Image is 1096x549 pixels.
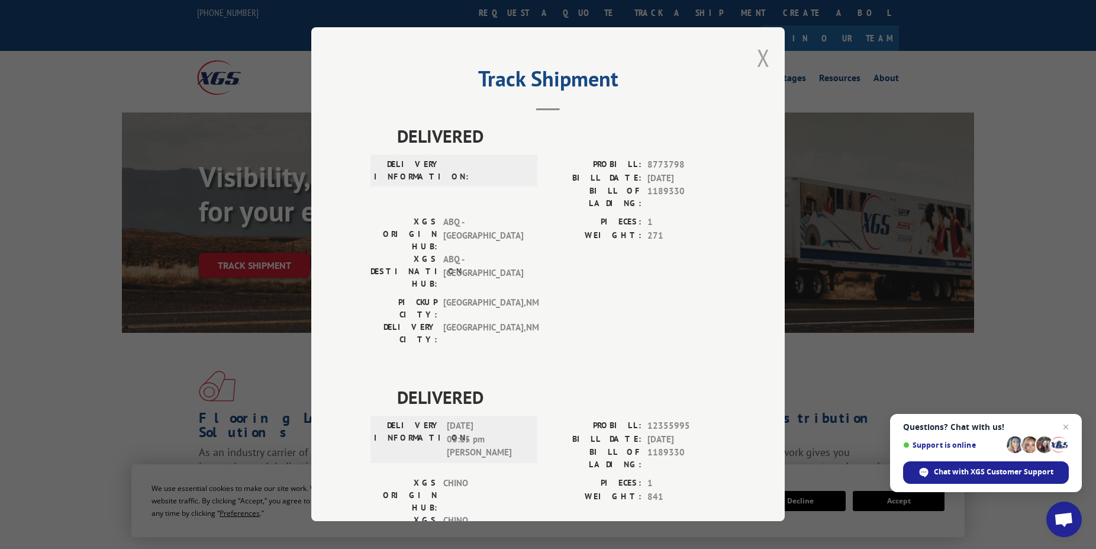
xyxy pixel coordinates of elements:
label: DELIVERY INFORMATION: [374,419,441,460]
label: DELIVERY CITY: [370,321,437,346]
label: BILL DATE: [548,172,642,185]
span: DELIVERED [397,384,726,410]
span: [DATE] 03:15 pm [PERSON_NAME] [447,419,527,460]
label: DELIVERY INFORMATION: [374,158,441,183]
label: PIECES: [548,477,642,490]
label: PIECES: [548,216,642,229]
button: Close modal [757,42,770,73]
span: 1189330 [647,185,726,210]
span: 1 [647,216,726,229]
h2: Track Shipment [370,70,726,93]
span: Support is online [903,441,1002,450]
span: CHINO [443,477,523,514]
span: 1189330 [647,446,726,471]
div: Open chat [1046,502,1082,537]
span: 8773798 [647,158,726,172]
div: Chat with XGS Customer Support [903,461,1069,484]
span: [GEOGRAPHIC_DATA] , NM [443,321,523,346]
label: BILL OF LADING: [548,446,642,471]
span: 12355995 [647,419,726,433]
label: PROBILL: [548,419,642,433]
label: XGS DESTINATION HUB: [370,253,437,290]
span: [GEOGRAPHIC_DATA] , NM [443,296,523,321]
span: 271 [647,229,726,243]
label: BILL OF LADING: [548,185,642,210]
label: XGS ORIGIN HUB: [370,477,437,514]
label: WEIGHT: [548,229,642,243]
span: DELIVERED [397,123,726,149]
span: [DATE] [647,433,726,447]
span: ABQ - [GEOGRAPHIC_DATA] [443,216,523,253]
span: Close chat [1059,420,1073,434]
span: 841 [647,490,726,504]
label: PROBILL: [548,158,642,172]
label: PICKUP CITY: [370,296,437,321]
span: [DATE] [647,172,726,185]
span: ABQ - [GEOGRAPHIC_DATA] [443,253,523,290]
label: WEIGHT: [548,490,642,504]
label: BILL DATE: [548,433,642,447]
span: 1 [647,477,726,490]
span: Chat with XGS Customer Support [934,467,1053,477]
span: Questions? Chat with us! [903,422,1069,432]
label: XGS ORIGIN HUB: [370,216,437,253]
